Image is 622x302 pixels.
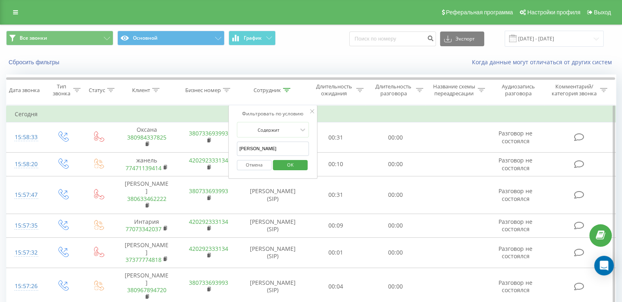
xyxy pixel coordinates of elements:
[116,152,177,176] td: жанель
[126,256,162,264] a: 37377774818
[189,245,228,252] a: 420292333134
[498,156,532,171] span: Разговор не состоялся
[116,214,177,237] td: Интария
[366,122,425,153] td: 00:00
[244,35,262,41] span: График
[366,238,425,268] td: 00:00
[189,129,228,137] a: 380733693993
[9,87,40,94] div: Дата звонка
[498,187,532,202] span: Разговор не состоялся
[279,158,302,171] span: OK
[117,31,225,45] button: Основной
[366,152,425,176] td: 00:00
[52,83,71,97] div: Тип звонка
[116,122,177,153] td: Оксана
[240,214,306,237] td: [PERSON_NAME] (SIP)
[127,286,166,294] a: 380967894720
[550,83,598,97] div: Комментарий/категория звонка
[6,31,113,45] button: Все звонки
[366,214,425,237] td: 00:00
[373,83,414,97] div: Длительность разговора
[237,110,309,118] div: Фильтровать по условию
[15,187,36,203] div: 15:57:47
[254,87,281,94] div: Сотрудник
[229,31,276,45] button: График
[116,238,177,268] td: [PERSON_NAME]
[15,245,36,261] div: 15:57:32
[127,133,166,141] a: 380984337825
[306,122,366,153] td: 00:31
[314,83,355,97] div: Длительность ожидания
[498,245,532,260] span: Разговор не состоялся
[273,160,308,170] button: OK
[498,129,532,144] span: Разговор не состоялся
[498,218,532,233] span: Разговор не состоялся
[20,35,47,41] span: Все звонки
[126,225,162,233] a: 77073342037
[189,218,228,225] a: 420292333134
[237,160,272,170] button: Отмена
[189,156,228,164] a: 420292333134
[498,279,532,294] span: Разговор не состоялся
[306,238,366,268] td: 00:01
[15,129,36,145] div: 15:58:33
[7,106,616,122] td: Сегодня
[306,152,366,176] td: 00:10
[132,87,150,94] div: Клиент
[594,256,614,275] div: Open Intercom Messenger
[189,279,228,286] a: 380733693993
[15,218,36,234] div: 15:57:35
[240,176,306,214] td: [PERSON_NAME] (SIP)
[594,9,611,16] span: Выход
[494,83,542,97] div: Аудиозапись разговора
[15,156,36,172] div: 15:58:20
[240,238,306,268] td: [PERSON_NAME] (SIP)
[6,59,63,66] button: Сбросить фильтры
[237,142,309,156] input: Введите значение
[527,9,580,16] span: Настройки профиля
[446,9,513,16] span: Реферальная программа
[15,278,36,294] div: 15:57:26
[472,58,616,66] a: Когда данные могут отличаться от других систем
[89,87,105,94] div: Статус
[127,195,166,203] a: 380633462222
[306,176,366,214] td: 00:31
[189,187,228,195] a: 380733693993
[433,83,476,97] div: Название схемы переадресации
[366,176,425,214] td: 00:00
[349,32,436,46] input: Поиск по номеру
[185,87,221,94] div: Бизнес номер
[306,214,366,237] td: 00:09
[116,176,177,214] td: [PERSON_NAME]
[440,32,484,46] button: Экспорт
[126,164,162,172] a: 77471139414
